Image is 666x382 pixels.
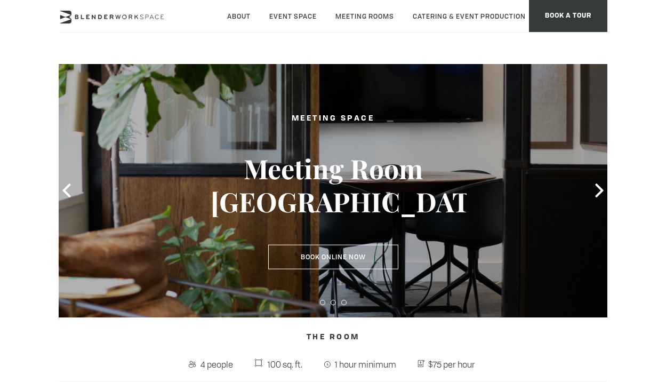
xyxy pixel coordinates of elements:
span: 1 hour minimum [332,356,399,373]
a: Book Online Now [268,245,398,269]
h3: Meeting Room [GEOGRAPHIC_DATA] [211,152,456,218]
span: 100 sq. ft. [265,356,305,373]
h4: The Room [59,327,607,347]
h2: Meeting Space [211,112,456,125]
span: 4 people [198,356,236,373]
span: $75 per hour [426,356,478,373]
